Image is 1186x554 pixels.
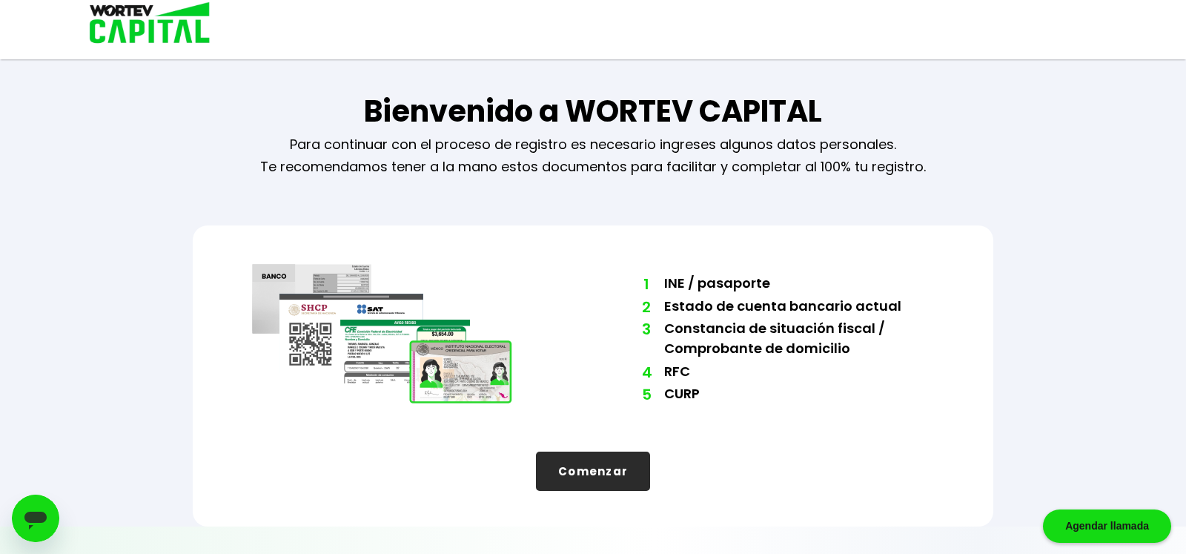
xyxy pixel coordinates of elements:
[642,361,649,383] span: 4
[664,273,934,296] li: INE / pasaporte
[642,318,649,340] span: 3
[260,133,926,178] p: Para continuar con el proceso de registro es necesario ingreses algunos datos personales. Te reco...
[536,452,650,491] button: Comenzar
[642,296,649,318] span: 2
[642,383,649,406] span: 5
[642,273,649,295] span: 1
[664,296,934,319] li: Estado de cuenta bancario actual
[664,361,934,384] li: RFC
[1043,510,1171,543] div: Agendar llamada
[364,89,822,133] h1: Bienvenido a WORTEV CAPITAL
[664,318,934,361] li: Constancia de situación fiscal / Comprobante de domicilio
[664,383,934,406] li: CURP
[12,495,59,542] iframe: Botón para iniciar la ventana de mensajería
